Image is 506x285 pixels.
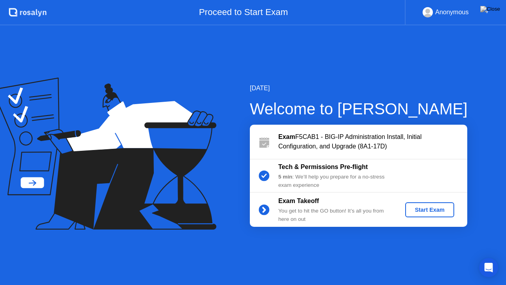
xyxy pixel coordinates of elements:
[278,207,392,223] div: You get to hit the GO button! It’s all you from here on out
[278,133,295,140] b: Exam
[405,202,454,217] button: Start Exam
[278,174,293,180] b: 5 min
[435,7,469,17] div: Anonymous
[250,97,468,121] div: Welcome to [PERSON_NAME]
[480,6,500,12] img: Close
[408,207,451,213] div: Start Exam
[278,198,319,204] b: Exam Takeoff
[278,173,392,189] div: : We’ll help you prepare for a no-stress exam experience
[250,84,468,93] div: [DATE]
[278,163,368,170] b: Tech & Permissions Pre-flight
[278,132,467,151] div: F5CAB1 - BIG-IP Administration Install, Initial Configuration, and Upgrade (8A1-17D)
[479,258,498,277] div: Open Intercom Messenger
